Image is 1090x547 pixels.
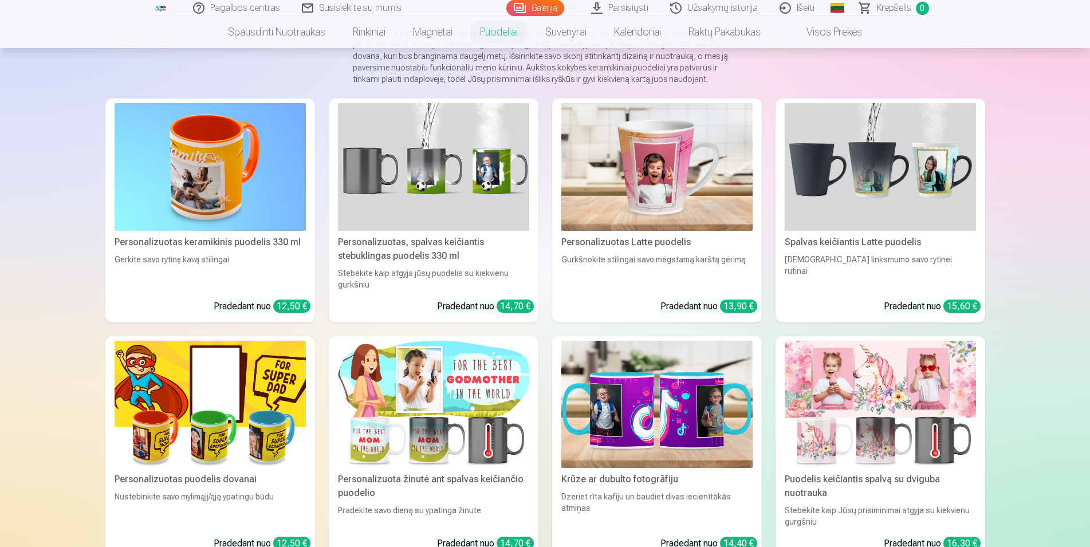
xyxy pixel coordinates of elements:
[675,16,774,48] a: Raktų pakabukas
[557,473,757,486] div: Krūze ar dubulto fotogrāfiju
[437,300,534,313] div: Pradedant nuo
[552,99,762,322] a: Personalizuotas Latte puodelisPersonalizuotas Latte puodelisGurkšnokite stilingai savo mėgstamą k...
[780,505,981,528] div: Stebėkite kaip Jūsų prisiminimai atgyja su kiekvienu gurgšniu
[110,235,310,249] div: Personalizuotas keramikinis puodelis 330 ml
[497,300,534,313] div: 14,70 €
[338,103,529,231] img: Personalizuotas, spalvas keičiantis stebuklingas puodelis 330 ml
[557,235,757,249] div: Personalizuotas Latte puodelis
[780,473,981,500] div: Puodelis keičiantis spalvą su dviguba nuotrauka
[876,1,911,15] span: Krepšelis
[780,254,981,290] div: [DEMOGRAPHIC_DATA] linksmumo savo rytinei rutinai
[557,254,757,290] div: Gurkšnokite stilingai savo mėgstamą karštą gėrimą
[155,5,167,11] img: /fa2
[115,103,306,231] img: Personalizuotas keramikinis puodelis 330 ml
[110,491,310,528] div: Nustebinkite savo mylimąjį/ąją ypatingu būdu
[884,300,981,313] div: Pradedant nuo
[333,505,534,528] div: Pradėkite savo dieną su ypatinga žinute
[600,16,675,48] a: Kalendoriai
[785,341,976,469] img: Puodelis keičiantis spalvą su dviguba nuotrauka
[943,300,981,313] div: 15,60 €
[333,473,534,500] div: Personalizuota žinutė ant spalvas keičiančio puodelio
[105,99,315,322] a: Personalizuotas keramikinis puodelis 330 ml Personalizuotas keramikinis puodelis 330 mlGerkite sa...
[780,235,981,249] div: Spalvas keičiantis Latte puodelis
[916,2,929,15] span: 0
[115,341,306,469] img: Personalizuotas puodelis dovanai
[557,491,757,528] div: Dzeriet rīta kafiju un baudiet divas iecienītākās atmiņas
[339,16,399,48] a: Rinkiniai
[110,473,310,486] div: Personalizuotas puodelis dovanai
[214,300,310,313] div: Pradedant nuo
[110,254,310,290] div: Gerkite savo rytinę kavą stilingai
[333,235,534,263] div: Personalizuotas, spalvas keičiantis stebuklingas puodelis 330 ml
[720,300,757,313] div: 13,90 €
[353,27,738,85] p: Puodeliai yra daugiau nei tik indas rytinei kavai ar arbatai gerti. Juose gali slypėti ypatinga r...
[338,341,529,469] img: Personalizuota žinutė ant spalvas keičiančio puodelio
[333,267,534,290] div: Stebėkite kaip atgyja jūsų puodelis su kiekvienu gurkšniu
[466,16,532,48] a: Puodeliai
[776,99,985,322] a: Spalvas keičiantis Latte puodelisSpalvas keičiantis Latte puodelis[DEMOGRAPHIC_DATA] linksmumo sa...
[561,341,753,469] img: Krūze ar dubulto fotogrāfiju
[399,16,466,48] a: Magnetai
[329,99,538,322] a: Personalizuotas, spalvas keičiantis stebuklingas puodelis 330 mlPersonalizuotas, spalvas keičiant...
[785,103,976,231] img: Spalvas keičiantis Latte puodelis
[660,300,757,313] div: Pradedant nuo
[273,300,310,313] div: 12,50 €
[532,16,600,48] a: Suvenyrai
[214,16,339,48] a: Spausdinti nuotraukas
[774,16,876,48] a: Visos prekės
[561,103,753,231] img: Personalizuotas Latte puodelis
